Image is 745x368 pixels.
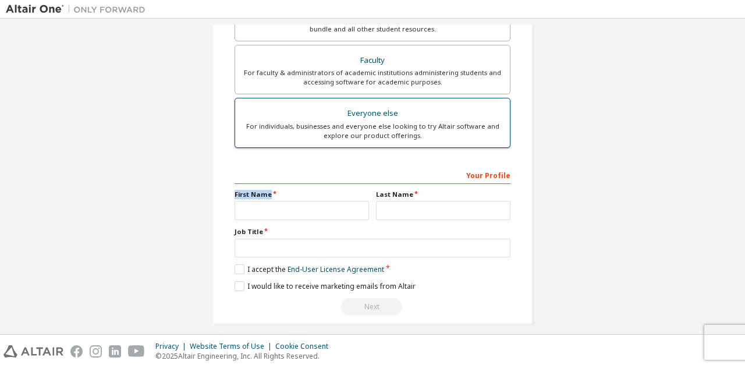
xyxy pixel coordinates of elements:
div: For faculty & administrators of academic institutions administering students and accessing softwa... [242,68,503,87]
img: altair_logo.svg [3,345,63,358]
img: facebook.svg [70,345,83,358]
div: Privacy [155,342,190,351]
div: Read and acccept EULA to continue [235,298,510,316]
div: Cookie Consent [275,342,335,351]
label: Job Title [235,227,510,236]
label: I accept the [235,264,384,274]
div: Website Terms of Use [190,342,275,351]
p: © 2025 Altair Engineering, Inc. All Rights Reserved. [155,351,335,361]
div: For currently enrolled students looking to access the free Altair Student Edition bundle and all ... [242,15,503,34]
div: Faculty [242,52,503,69]
label: Last Name [376,190,510,199]
a: End-User License Agreement [288,264,384,274]
div: For individuals, businesses and everyone else looking to try Altair software and explore our prod... [242,122,503,140]
img: Altair One [6,3,151,15]
div: Everyone else [242,105,503,122]
label: I would like to receive marketing emails from Altair [235,281,416,291]
img: youtube.svg [128,345,145,358]
div: Your Profile [235,165,510,184]
img: linkedin.svg [109,345,121,358]
label: First Name [235,190,369,199]
img: instagram.svg [90,345,102,358]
